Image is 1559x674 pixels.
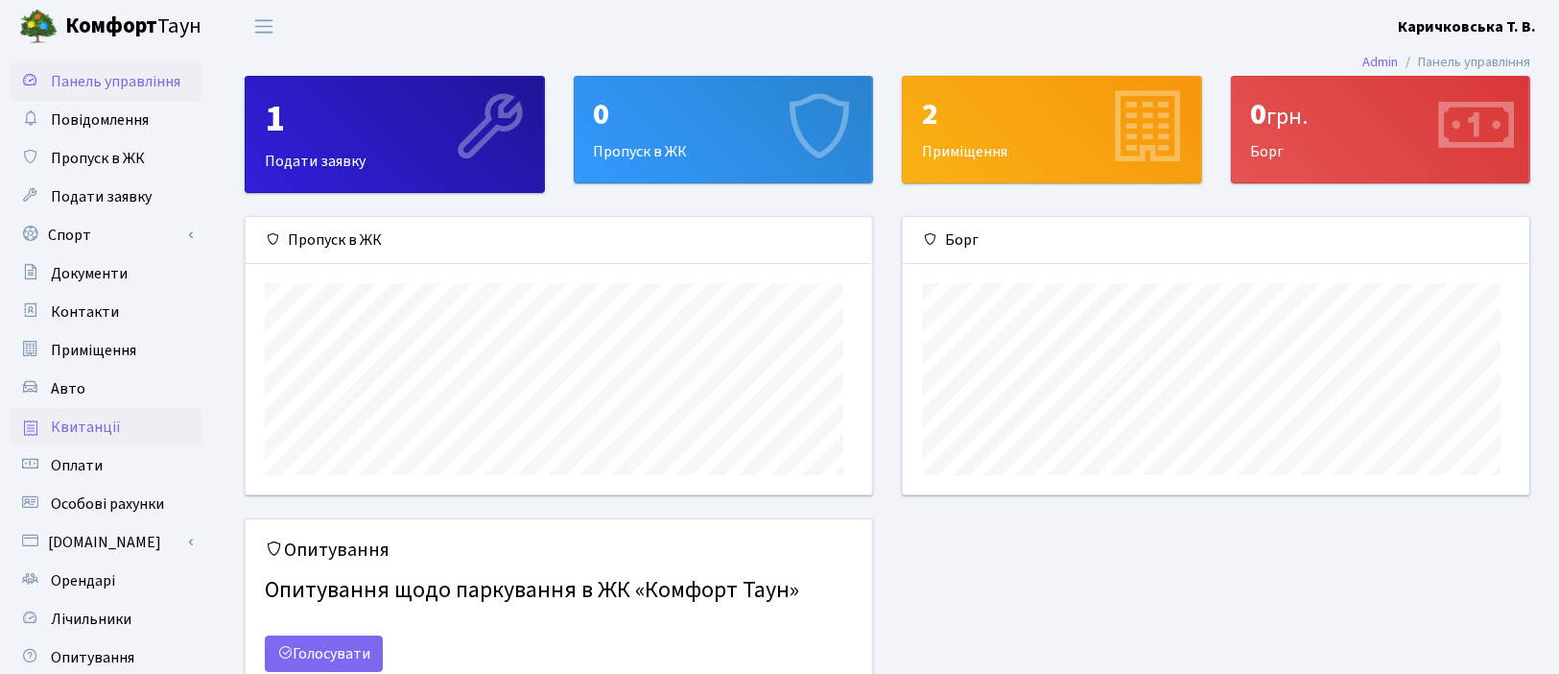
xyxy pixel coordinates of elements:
[574,76,874,183] a: 0Пропуск в ЖК
[65,11,157,41] b: Комфорт
[10,178,201,216] a: Подати заявку
[51,417,121,438] span: Квитанції
[10,293,201,331] a: Контакти
[246,217,872,264] div: Пропуск в ЖК
[10,562,201,600] a: Орендарі
[51,71,180,92] span: Панель управління
[1251,96,1511,132] div: 0
[51,301,119,323] span: Контакти
[1398,16,1536,37] b: Каричковська Т. В.
[922,96,1182,132] div: 2
[10,408,201,446] a: Квитанції
[1362,52,1398,72] a: Admin
[1334,42,1559,83] nav: breadcrumb
[10,101,201,139] a: Повідомлення
[51,493,164,515] span: Особові рахунки
[1398,15,1536,38] a: Каричковська Т. В.
[10,139,201,178] a: Пропуск в ЖК
[245,76,545,193] a: 1Подати заявку
[51,647,134,668] span: Опитування
[265,569,853,613] h4: Опитування щодо паркування в ЖК «Комфорт Таун»
[1267,100,1309,133] span: грн.
[10,600,201,638] a: Лічильники
[51,570,115,591] span: Орендарі
[1232,77,1530,182] div: Борг
[265,539,853,562] h5: Опитування
[10,370,201,408] a: Авто
[594,96,854,132] div: 0
[51,455,103,476] span: Оплати
[10,331,201,370] a: Приміщення
[265,96,525,142] div: 1
[51,148,145,169] span: Пропуск в ЖК
[19,8,58,46] img: logo.png
[51,340,136,361] span: Приміщення
[51,378,85,399] span: Авто
[65,11,201,43] span: Таун
[10,254,201,293] a: Документи
[246,77,544,192] div: Подати заявку
[10,216,201,254] a: Спорт
[51,263,128,284] span: Документи
[240,11,288,42] button: Переключити навігацію
[1398,52,1530,73] li: Панель управління
[10,62,201,101] a: Панель управління
[903,217,1529,264] div: Борг
[51,609,131,630] span: Лічильники
[265,636,383,672] a: Голосувати
[903,77,1201,182] div: Приміщення
[10,523,201,562] a: [DOMAIN_NAME]
[575,77,873,182] div: Пропуск в ЖК
[902,76,1202,183] a: 2Приміщення
[51,109,149,131] span: Повідомлення
[10,446,201,485] a: Оплати
[51,186,152,207] span: Подати заявку
[10,485,201,523] a: Особові рахунки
